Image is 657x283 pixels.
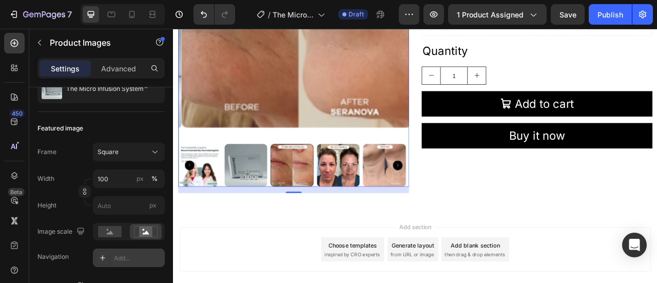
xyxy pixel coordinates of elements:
button: increment [375,48,398,70]
span: The Micro Infusion System™ [273,9,314,20]
span: px [149,201,157,209]
button: Save [551,4,585,25]
div: 450 [10,109,25,118]
div: Open Intercom Messenger [622,233,647,257]
div: Generate layout [278,270,332,280]
p: Advanced [101,63,136,74]
div: Quantity [316,17,610,39]
img: product feature img [42,79,62,99]
div: Featured image [37,124,83,133]
div: Buy it now [428,126,499,146]
div: Add blank section [353,270,416,280]
button: decrement [317,48,340,70]
div: Add... [114,254,162,263]
div: Add to cart [435,85,510,105]
span: Add section [284,247,333,257]
label: Width [37,174,54,183]
label: Frame [37,147,56,157]
div: Image scale [37,225,87,239]
div: % [151,174,158,183]
label: Height [37,201,56,210]
div: Beta [8,188,25,196]
button: px [148,173,161,185]
p: Settings [51,63,80,74]
button: Buy it now [316,120,610,152]
span: 1 product assigned [457,9,524,20]
div: Choose templates [198,270,260,280]
p: 7 [67,8,72,21]
button: Publish [589,4,632,25]
button: 1 product assigned [448,4,547,25]
button: Square [93,143,165,161]
input: quantity [340,48,375,70]
input: px% [93,169,165,188]
div: Navigation [37,252,69,261]
div: px [137,174,144,183]
span: Draft [349,10,364,19]
button: % [134,173,146,185]
input: px [93,196,165,215]
p: The Micro Infusion System™ [66,85,147,92]
button: Carousel Next Arrow [279,167,292,180]
button: 7 [4,4,76,25]
div: Undo/Redo [194,4,235,25]
p: Product Images [50,36,137,49]
iframe: Design area [173,29,657,283]
button: Add to cart [316,79,610,111]
span: Square [98,147,119,157]
span: Save [559,10,576,19]
div: Publish [597,9,623,20]
span: / [268,9,270,20]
